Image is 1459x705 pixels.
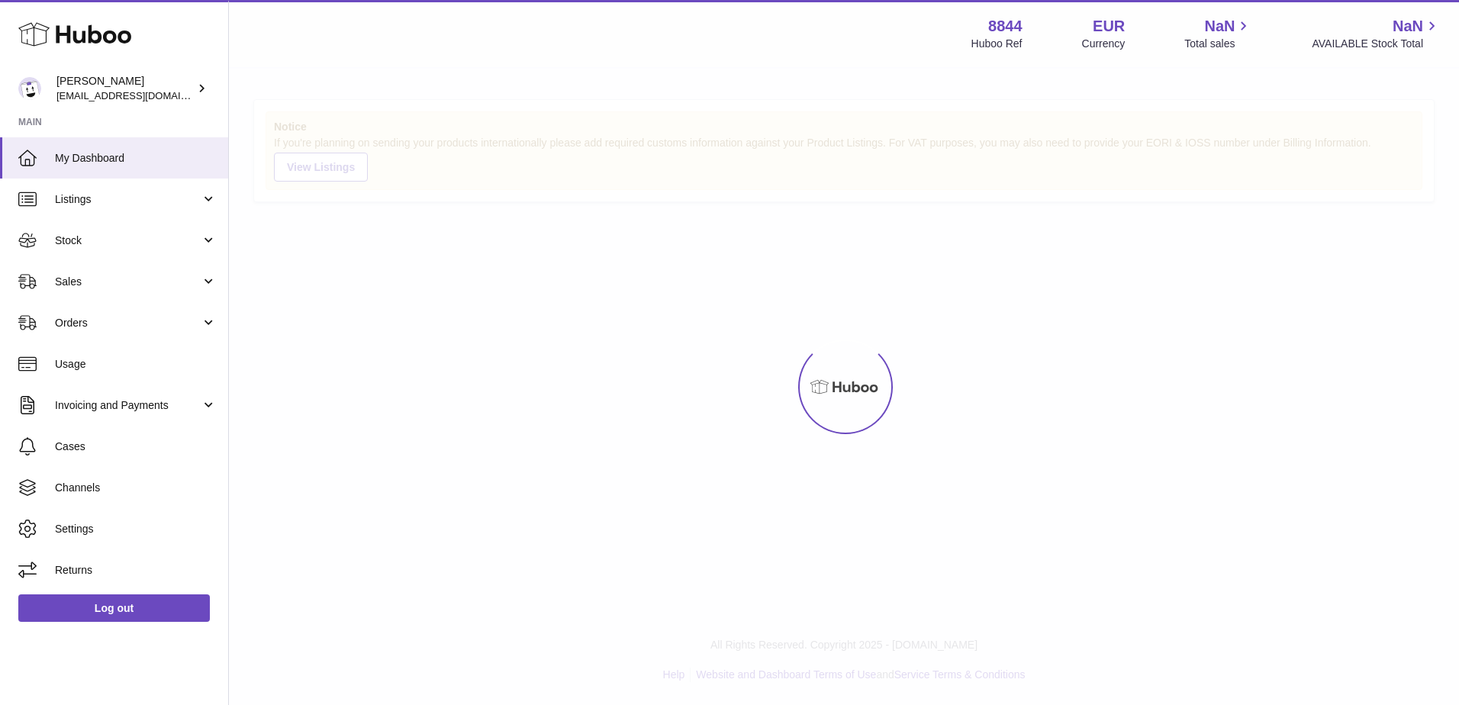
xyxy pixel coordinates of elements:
div: [PERSON_NAME] [56,74,194,103]
a: NaN Total sales [1184,16,1252,51]
span: Usage [55,357,217,372]
span: Total sales [1184,37,1252,51]
span: Orders [55,316,201,330]
span: Invoicing and Payments [55,398,201,413]
a: NaN AVAILABLE Stock Total [1312,16,1441,51]
span: Sales [55,275,201,289]
span: AVAILABLE Stock Total [1312,37,1441,51]
span: NaN [1393,16,1423,37]
div: Huboo Ref [971,37,1023,51]
span: Channels [55,481,217,495]
img: internalAdmin-8844@internal.huboo.com [18,77,41,100]
span: NaN [1204,16,1235,37]
strong: EUR [1093,16,1125,37]
span: Cases [55,439,217,454]
span: My Dashboard [55,151,217,166]
span: Settings [55,522,217,536]
div: Currency [1082,37,1126,51]
span: Listings [55,192,201,207]
span: Returns [55,563,217,578]
span: [EMAIL_ADDRESS][DOMAIN_NAME] [56,89,224,101]
strong: 8844 [988,16,1023,37]
span: Stock [55,233,201,248]
a: Log out [18,594,210,622]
